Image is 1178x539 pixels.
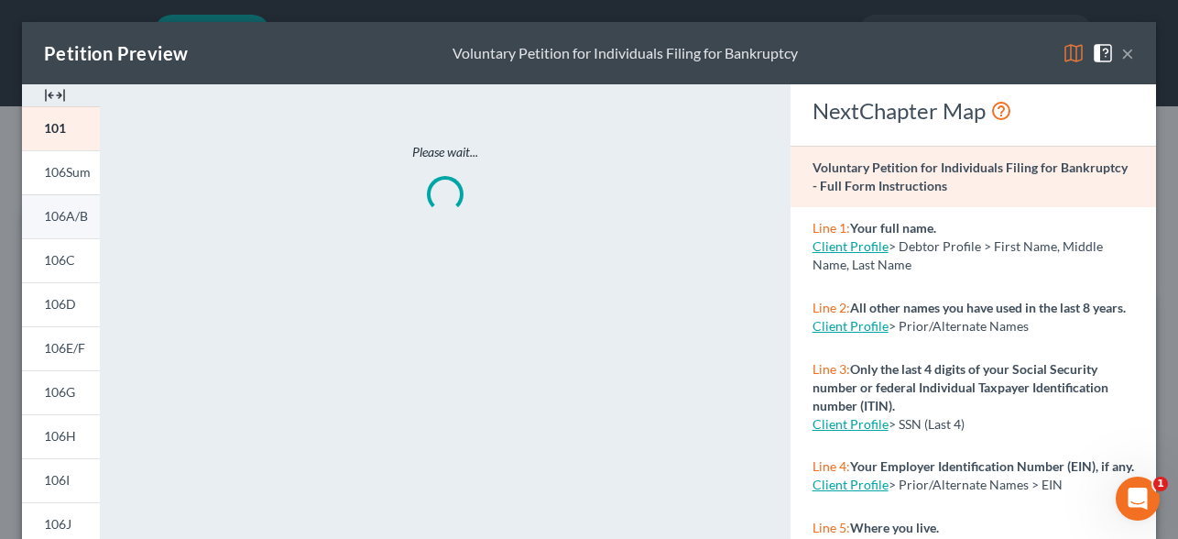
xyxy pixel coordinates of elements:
a: Client Profile [813,416,889,432]
div: Petition Preview [44,40,188,66]
button: × [1121,42,1134,64]
span: 1 [1153,477,1168,491]
a: 101 [22,106,100,150]
a: Client Profile [813,477,889,492]
a: 106Sum [22,150,100,194]
strong: Your Employer Identification Number (EIN), if any. [850,458,1134,474]
span: 106D [44,296,76,312]
span: 101 [44,120,66,136]
strong: Voluntary Petition for Individuals Filing for Bankruptcy - Full Form Instructions [813,159,1128,193]
strong: Your full name. [850,220,936,236]
a: 106E/F [22,326,100,370]
span: Line 5: [813,520,850,535]
span: > SSN (Last 4) [889,416,965,432]
span: 106H [44,428,76,444]
strong: All other names you have used in the last 8 years. [850,300,1126,315]
img: help-close-5ba153eb36485ed6c1ea00a893f15db1cb9b99d6cae46e1a8edb6c62d00a1a76.svg [1092,42,1114,64]
a: 106I [22,458,100,502]
span: 106J [44,516,71,532]
a: Client Profile [813,318,889,334]
span: Line 2: [813,300,850,315]
p: Please wait... [177,143,714,161]
span: 106G [44,384,75,400]
strong: Where you live. [850,520,939,535]
img: map-eea8200ae884c6f1103ae1953ef3d486a96c86aabb227e865a55264e3737af1f.svg [1063,42,1085,64]
span: 106C [44,252,75,268]
iframe: Intercom live chat [1116,477,1160,521]
span: > Debtor Profile > First Name, Middle Name, Last Name [813,238,1103,272]
span: > Prior/Alternate Names [889,318,1029,334]
span: 106A/B [44,208,88,224]
span: Line 3: [813,361,850,377]
a: 106C [22,238,100,282]
a: 106D [22,282,100,326]
span: 106Sum [44,164,91,180]
a: 106H [22,414,100,458]
a: 106A/B [22,194,100,238]
span: 106E/F [44,340,85,356]
a: Client Profile [813,238,889,254]
a: 106G [22,370,100,414]
div: Voluntary Petition for Individuals Filing for Bankruptcy [453,43,798,64]
span: 106I [44,472,70,488]
div: NextChapter Map [813,96,1134,126]
span: Line 1: [813,220,850,236]
img: expand-e0f6d898513216a626fdd78e52531dac95497ffd26381d4c15ee2fc46db09dca.svg [44,84,66,106]
strong: Only the last 4 digits of your Social Security number or federal Individual Taxpayer Identificati... [813,361,1108,413]
span: > Prior/Alternate Names > EIN [889,477,1063,492]
span: Line 4: [813,458,850,474]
